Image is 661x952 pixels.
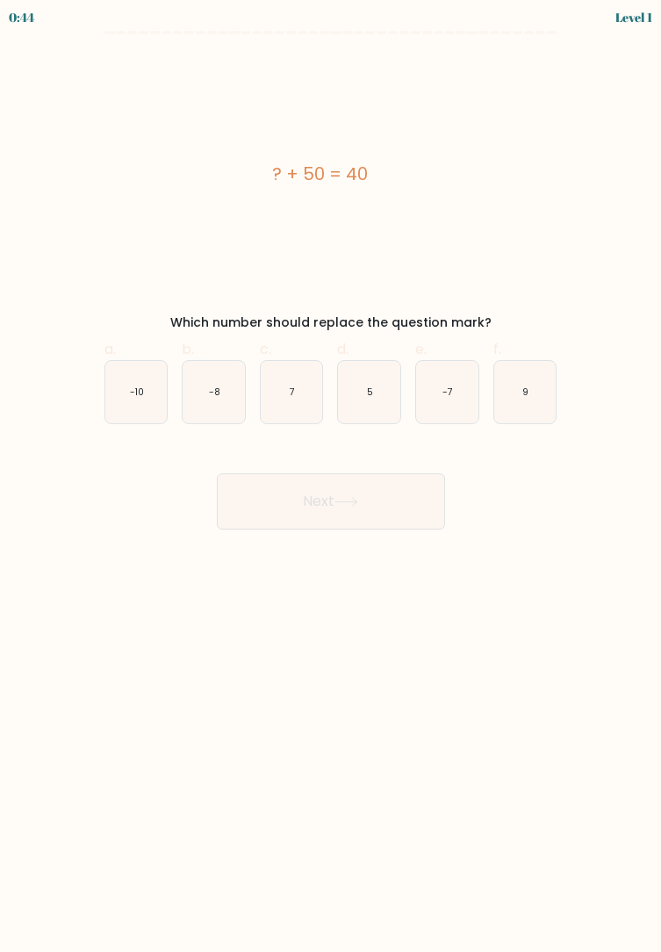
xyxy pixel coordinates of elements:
span: f. [493,339,501,359]
span: d. [337,339,348,359]
div: ? + 50 = 40 [90,161,550,187]
span: b. [182,339,194,359]
text: -10 [130,386,144,399]
span: c. [260,339,271,359]
text: 9 [522,386,528,399]
div: Which number should replace the question mark? [101,314,561,332]
text: -8 [209,386,220,399]
div: 0:44 [9,8,34,26]
text: 5 [367,386,373,399]
text: -7 [442,386,453,399]
span: a. [104,339,116,359]
span: e. [415,339,427,359]
text: 7 [290,386,295,399]
button: Next [217,473,445,530]
div: Level 1 [615,8,652,26]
